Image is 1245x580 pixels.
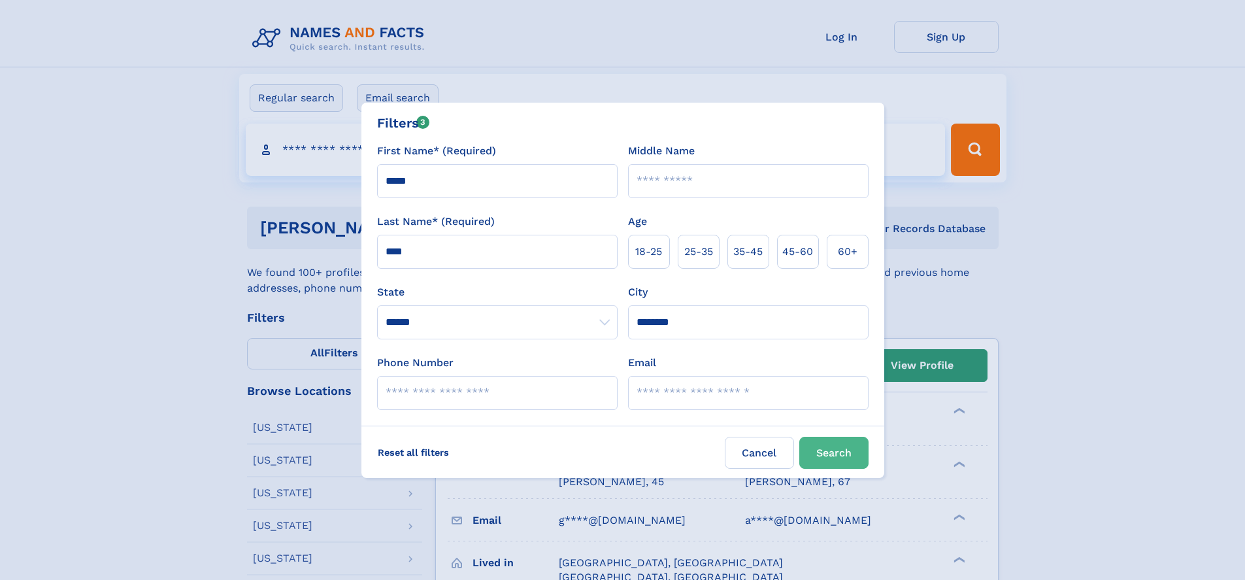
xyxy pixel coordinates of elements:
[628,214,647,230] label: Age
[635,244,662,260] span: 18‑25
[838,244,857,260] span: 60+
[684,244,713,260] span: 25‑35
[799,437,869,469] button: Search
[377,143,496,159] label: First Name* (Required)
[377,355,454,371] label: Phone Number
[369,437,457,468] label: Reset all filters
[377,113,430,133] div: Filters
[377,284,618,300] label: State
[628,143,695,159] label: Middle Name
[733,244,763,260] span: 35‑45
[377,214,495,230] label: Last Name* (Required)
[628,355,656,371] label: Email
[628,284,648,300] label: City
[725,437,794,469] label: Cancel
[782,244,813,260] span: 45‑60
